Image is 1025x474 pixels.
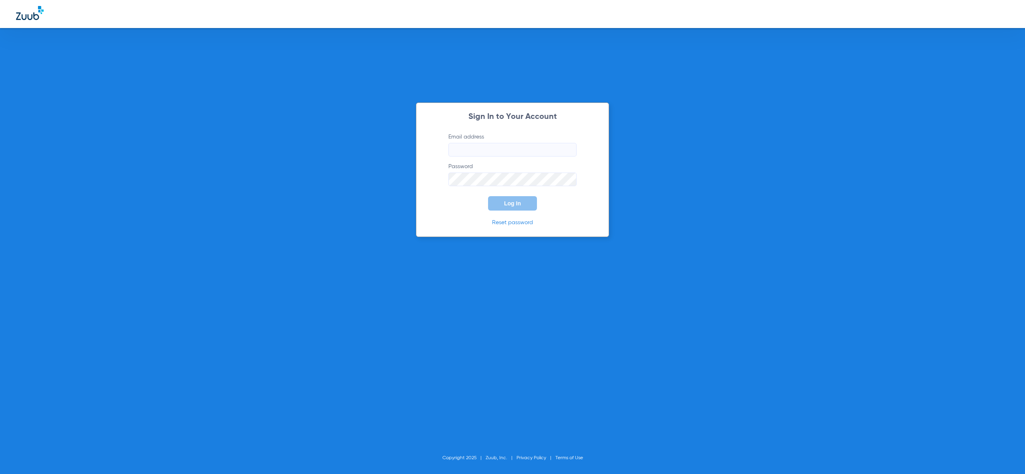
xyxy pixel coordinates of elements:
span: Log In [504,200,521,207]
iframe: Chat Widget [985,436,1025,474]
li: Zuub, Inc. [486,454,517,462]
a: Reset password [492,220,533,225]
img: Zuub Logo [16,6,44,20]
input: Password [448,173,577,186]
label: Email address [448,133,577,157]
label: Password [448,163,577,186]
input: Email address [448,143,577,157]
button: Log In [488,196,537,211]
a: Terms of Use [555,456,583,460]
li: Copyright 2025 [442,454,486,462]
h2: Sign In to Your Account [436,113,589,121]
a: Privacy Policy [517,456,546,460]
